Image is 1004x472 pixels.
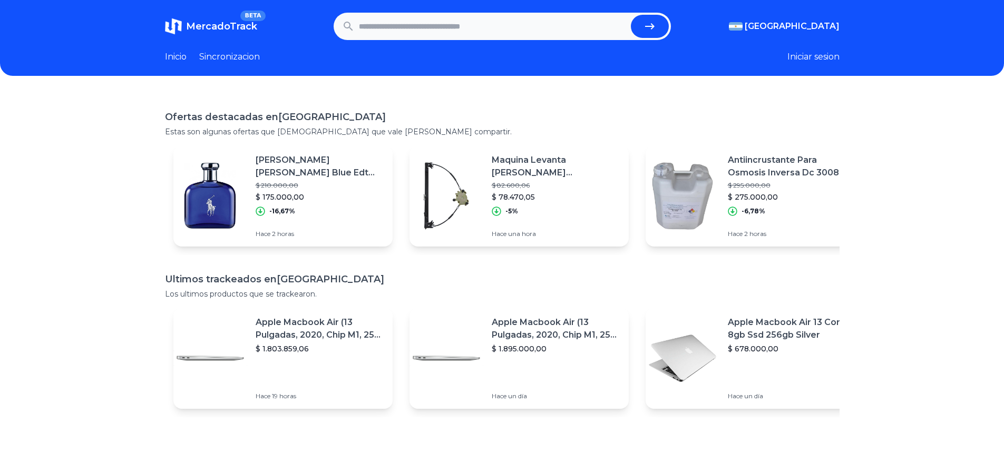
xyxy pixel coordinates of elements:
[165,289,840,299] p: Los ultimos productos que se trackearon.
[492,154,620,179] p: Maquina Levanta [PERSON_NAME] [PERSON_NAME] Megane Electrico
[173,321,247,395] img: Featured image
[256,343,384,354] p: $ 1.803.859,06
[410,159,483,233] img: Featured image
[410,321,483,395] img: Featured image
[742,207,765,215] p: -6,78%
[729,20,840,33] button: [GEOGRAPHIC_DATA]
[165,272,840,287] h1: Ultimos trackeados en [GEOGRAPHIC_DATA]
[728,316,856,341] p: Apple Macbook Air 13 Core I5 8gb Ssd 256gb Silver
[269,207,295,215] p: -16,67%
[505,207,518,215] p: -5%
[745,20,840,33] span: [GEOGRAPHIC_DATA]
[492,192,620,202] p: $ 78.470,05
[492,181,620,190] p: $ 82.600,06
[646,159,719,233] img: Featured image
[728,181,856,190] p: $ 295.000,00
[256,181,384,190] p: $ 210.000,00
[787,51,840,63] button: Iniciar sesion
[728,392,856,400] p: Hace un día
[728,230,856,238] p: Hace 2 horas
[492,230,620,238] p: Hace una hora
[728,192,856,202] p: $ 275.000,00
[256,154,384,179] p: [PERSON_NAME] [PERSON_NAME] Blue Edt 75 ml Para Hombre
[165,126,840,137] p: Estas son algunas ofertas que [DEMOGRAPHIC_DATA] que vale [PERSON_NAME] compartir.
[410,308,629,409] a: Featured imageApple Macbook Air (13 Pulgadas, 2020, Chip M1, 256 Gb De Ssd, 8 Gb De Ram) - Plata$...
[492,343,620,354] p: $ 1.895.000,00
[410,145,629,247] a: Featured imageMaquina Levanta [PERSON_NAME] [PERSON_NAME] Megane Electrico$ 82.600,06$ 78.470,05-...
[646,145,865,247] a: Featured imageAntiincrustante Para Osmosis Inversa Dc 3008 X 25 Litros.$ 295.000,00$ 275.000,00-6...
[186,21,257,32] span: MercadoTrack
[165,51,187,63] a: Inicio
[165,110,840,124] h1: Ofertas destacadas en [GEOGRAPHIC_DATA]
[646,308,865,409] a: Featured imageApple Macbook Air 13 Core I5 8gb Ssd 256gb Silver$ 678.000,00Hace un día
[199,51,260,63] a: Sincronizacion
[729,22,743,31] img: Argentina
[256,392,384,400] p: Hace 19 horas
[173,145,393,247] a: Featured image[PERSON_NAME] [PERSON_NAME] Blue Edt 75 ml Para Hombre$ 210.000,00$ 175.000,00-16,6...
[256,230,384,238] p: Hace 2 horas
[728,343,856,354] p: $ 678.000,00
[492,392,620,400] p: Hace un día
[173,308,393,409] a: Featured imageApple Macbook Air (13 Pulgadas, 2020, Chip M1, 256 Gb De Ssd, 8 Gb De Ram) - Plata$...
[256,316,384,341] p: Apple Macbook Air (13 Pulgadas, 2020, Chip M1, 256 Gb De Ssd, 8 Gb De Ram) - Plata
[240,11,265,21] span: BETA
[165,18,182,35] img: MercadoTrack
[728,154,856,179] p: Antiincrustante Para Osmosis Inversa Dc 3008 X 25 Litros.
[492,316,620,341] p: Apple Macbook Air (13 Pulgadas, 2020, Chip M1, 256 Gb De Ssd, 8 Gb De Ram) - Plata
[173,159,247,233] img: Featured image
[165,18,257,35] a: MercadoTrackBETA
[256,192,384,202] p: $ 175.000,00
[646,321,719,395] img: Featured image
